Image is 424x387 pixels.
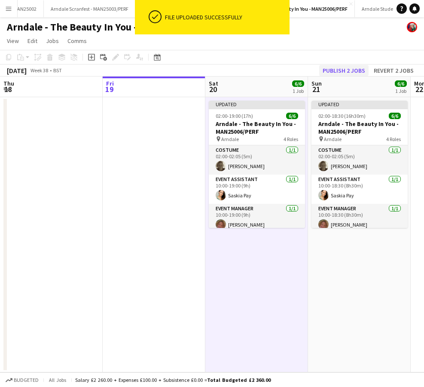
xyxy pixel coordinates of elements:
[292,80,304,87] span: 6/6
[395,88,406,94] div: 1 Job
[311,145,408,175] app-card-role: Costume1/102:00-02:05 (5m)[PERSON_NAME]
[311,80,322,87] span: Sun
[7,37,19,45] span: View
[67,37,87,45] span: Comms
[47,377,68,383] span: All jobs
[284,136,298,142] span: 4 Roles
[370,65,417,76] button: Revert 2 jobs
[44,0,136,17] button: Arndale Scranfest - MAN25003/PERF
[209,101,305,228] app-job-card: Updated02:00-19:00 (17h)6/6Arndale - The Beauty In You - MAN25006/PERF Arndale4 RolesCostume1/102...
[386,136,401,142] span: 4 Roles
[106,80,114,87] span: Fri
[105,84,114,94] span: 19
[239,0,355,17] button: Arndale - The Beauty In You - MAN25006/PERF
[24,35,41,46] a: Edit
[43,35,62,46] a: Jobs
[209,204,305,233] app-card-role: Event Manager1/110:00-19:00 (9h)[PERSON_NAME]
[311,175,408,204] app-card-role: Event Assistant1/110:00-18:30 (8h30m)Saskia Pay
[209,80,218,87] span: Sat
[311,101,408,107] div: Updated
[395,80,407,87] span: 6/6
[310,84,322,94] span: 21
[7,66,27,75] div: [DATE]
[53,67,62,74] div: BST
[407,22,417,32] app-user-avatar: Project Manager
[46,37,59,45] span: Jobs
[286,113,298,119] span: 6/6
[14,377,39,383] span: Budgeted
[318,113,366,119] span: 02:00-18:30 (16h30m)
[207,377,271,383] span: Total Budgeted £2 360.00
[319,65,369,76] button: Publish 2 jobs
[3,80,14,87] span: Thu
[293,88,304,94] div: 1 Job
[207,84,218,94] span: 20
[209,101,305,107] div: Updated
[209,145,305,175] app-card-role: Costume1/102:00-02:05 (5m)[PERSON_NAME]
[209,120,305,135] h3: Arndale - The Beauty In You - MAN25006/PERF
[3,35,22,46] a: View
[2,84,14,94] span: 18
[389,113,401,119] span: 6/6
[28,67,50,74] span: Week 38
[75,377,271,383] div: Salary £2 260.00 + Expenses £100.00 + Subsistence £0.00 =
[311,101,408,228] app-job-card: Updated02:00-18:30 (16h30m)6/6Arndale - The Beauty In You - MAN25006/PERF Arndale4 RolesCostume1/...
[216,113,253,119] span: 02:00-19:00 (17h)
[311,120,408,135] h3: Arndale - The Beauty In You - MAN25006/PERF
[311,204,408,233] app-card-role: Event Manager1/110:00-18:30 (8h30m)[PERSON_NAME]
[27,37,37,45] span: Edit
[4,375,40,385] button: Budgeted
[165,13,286,21] div: File uploaded successfully
[324,136,342,142] span: Arndale
[209,175,305,204] app-card-role: Event Assistant1/110:00-19:00 (9h)Saskia Pay
[64,35,90,46] a: Comms
[221,136,239,142] span: Arndale
[7,21,215,34] h1: Arndale - The Beauty In You - MAN25006/PERF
